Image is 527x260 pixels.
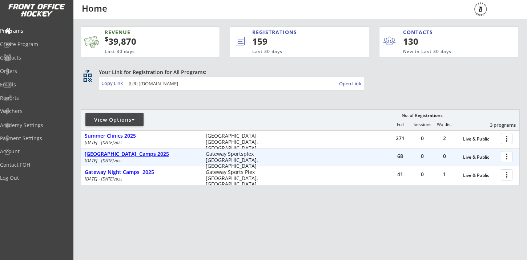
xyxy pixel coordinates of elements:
div: 0 [411,172,433,177]
div: Gateway Sportsplex [GEOGRAPHIC_DATA], [GEOGRAPHIC_DATA] [206,151,263,169]
div: New in Last 30 days [403,49,484,55]
div: Live & Public [463,155,497,160]
em: 2025 [114,158,122,163]
em: 2025 [114,140,122,145]
div: 1 [434,172,455,177]
div: qr [83,69,92,73]
div: 39,870 [105,35,197,48]
div: 0 [434,154,455,159]
div: Live & Public [463,137,497,142]
div: Gateway Night Camps 2025 [85,169,198,175]
div: 159 [252,35,344,48]
sup: $ [105,34,108,43]
div: 68 [389,154,411,159]
div: View Options [85,116,144,123]
div: Last 30 days [105,49,186,55]
div: 2 [434,136,455,141]
div: No. of Registrations [399,113,444,118]
div: [DATE] - [DATE] [85,159,196,163]
div: 130 [403,35,448,48]
button: more_vert [501,151,512,162]
div: Last 30 days [252,49,339,55]
div: Copy Link [101,80,124,86]
button: more_vert [501,133,512,144]
div: [DATE] - [DATE] [85,141,196,145]
div: 41 [389,172,411,177]
div: Live & Public [463,173,497,178]
button: more_vert [501,169,512,180]
div: Sessions [411,122,433,127]
div: Summer Clinics 2025 [85,133,198,139]
div: 0 [411,154,433,159]
div: 3 programs [478,122,516,128]
em: 2025 [114,176,122,182]
div: 271 [389,136,411,141]
div: Gateway Sports Plex [GEOGRAPHIC_DATA], [GEOGRAPHIC_DATA] [206,169,263,187]
button: qr_code [82,72,93,83]
div: Your Link for Registration for All Programs: [99,69,497,76]
div: Open Link [339,81,362,87]
div: Waitlist [433,122,455,127]
div: REGISTRATIONS [252,29,336,36]
div: CONTACTS [403,29,436,36]
div: [DATE] - [DATE] [85,177,196,181]
div: REVENUE [105,29,186,36]
div: Full [389,122,411,127]
div: [GEOGRAPHIC_DATA] Camps 2025 [85,151,198,157]
a: Open Link [339,78,362,89]
div: [GEOGRAPHIC_DATA] [GEOGRAPHIC_DATA], [GEOGRAPHIC_DATA] [206,133,263,151]
div: 0 [411,136,433,141]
